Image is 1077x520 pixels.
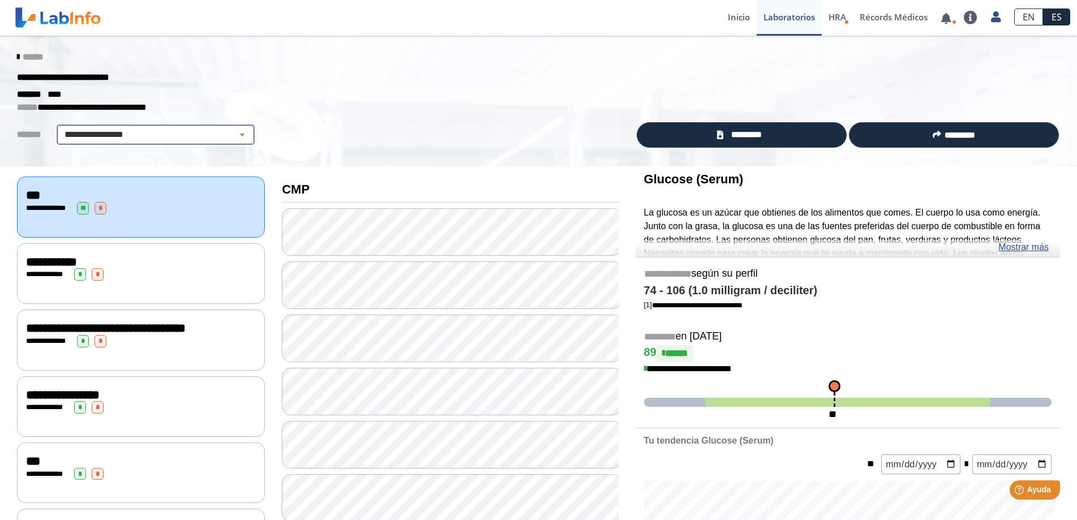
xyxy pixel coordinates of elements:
[1014,8,1043,25] a: EN
[998,240,1049,254] a: Mostrar más
[972,454,1052,474] input: mm/dd/yyyy
[282,182,310,196] b: CMP
[644,330,1052,343] h5: en [DATE]
[644,300,743,309] a: [1]
[1043,8,1070,25] a: ES
[644,268,1052,281] h5: según su perfil
[644,172,744,186] b: Glucose (Serum)
[644,206,1052,287] p: La glucosa es un azúcar que obtienes de los alimentos que comes. El cuerpo lo usa como energía. J...
[644,345,1052,362] h4: 89
[976,476,1065,508] iframe: Help widget launcher
[829,11,846,23] span: HRA
[644,436,774,445] b: Tu tendencia Glucose (Serum)
[644,284,1052,298] h4: 74 - 106 (1.0 milligram / deciliter)
[881,454,960,474] input: mm/dd/yyyy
